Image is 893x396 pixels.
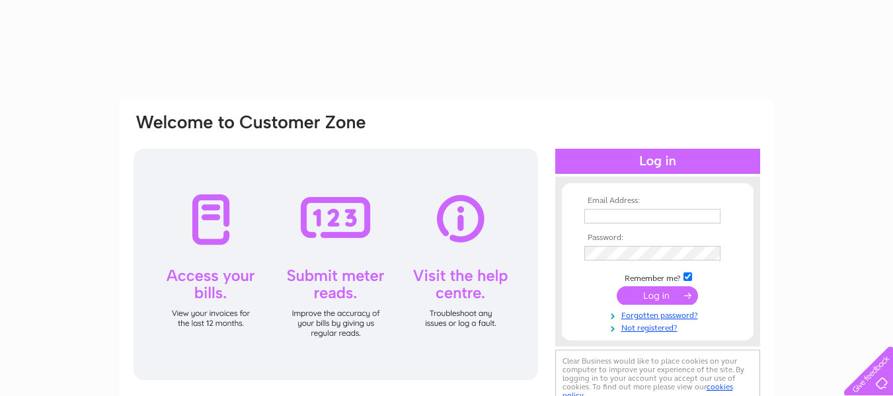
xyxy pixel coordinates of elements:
[581,270,734,284] td: Remember me?
[581,196,734,206] th: Email Address:
[584,321,734,333] a: Not registered?
[581,233,734,243] th: Password:
[584,308,734,321] a: Forgotten password?
[617,286,698,305] input: Submit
